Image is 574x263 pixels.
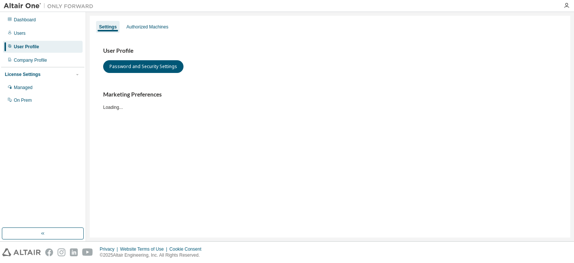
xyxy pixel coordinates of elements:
div: Cookie Consent [169,246,206,252]
div: Managed [14,85,33,91]
h3: Marketing Preferences [103,91,557,98]
img: linkedin.svg [70,248,78,256]
div: On Prem [14,97,32,103]
img: Altair One [4,2,97,10]
h3: User Profile [103,47,557,55]
div: Company Profile [14,57,47,63]
img: altair_logo.svg [2,248,41,256]
div: User Profile [14,44,39,50]
img: facebook.svg [45,248,53,256]
div: License Settings [5,71,40,77]
div: Users [14,30,25,36]
img: youtube.svg [82,248,93,256]
div: Privacy [100,246,120,252]
div: Authorized Machines [126,24,168,30]
button: Password and Security Settings [103,60,183,73]
div: Loading... [103,91,557,110]
p: © 2025 Altair Engineering, Inc. All Rights Reserved. [100,252,206,259]
div: Settings [99,24,117,30]
img: instagram.svg [58,248,65,256]
div: Website Terms of Use [120,246,169,252]
div: Dashboard [14,17,36,23]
